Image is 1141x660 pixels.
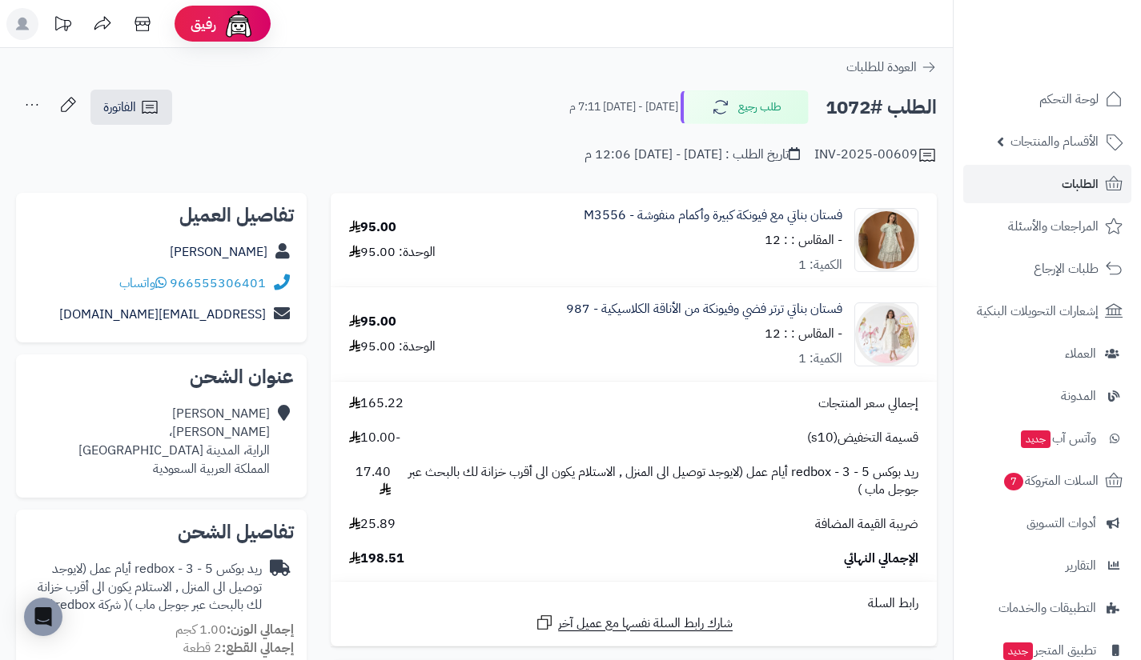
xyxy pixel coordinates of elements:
[963,377,1131,415] a: المدونة
[29,367,294,386] h2: عنوان الشحن
[814,146,937,165] div: INV-2025-00609
[963,207,1131,246] a: المراجعات والأسئلة
[48,595,128,614] span: ( شركة redbox )
[765,230,842,250] small: - المقاس : : 12
[1026,512,1096,534] span: أدوات التسويق
[1010,130,1099,153] span: الأقسام والمنتجات
[681,90,809,124] button: طلب رجيع
[24,598,62,636] div: Open Intercom Messenger
[807,429,918,447] span: قسيمة التخفيض(s10)
[227,620,294,639] strong: إجمالي الوزن:
[818,394,918,413] span: إجمالي سعر المنتجات
[349,218,396,237] div: 95.00
[963,165,1131,203] a: الطلبات
[170,242,267,262] a: [PERSON_NAME]
[1019,427,1096,450] span: وآتس آب
[855,302,918,366] img: 1757260789-IMG_7388%202-90x90.jpeg
[963,250,1131,288] a: طلبات الإرجاع
[407,463,918,500] span: ريد بوكس redbox - 3 - 5 أيام عمل (لايوجد توصيل الى المنزل , الاستلام يكون الى أقرب خزانة لك بالبح...
[1002,470,1099,492] span: السلات المتروكة
[29,206,294,225] h2: تفاصيل العميل
[1065,342,1096,365] span: العملاء
[815,515,918,534] span: ضريبة القيمة المضافة
[42,8,82,44] a: تحديثات المنصة
[977,300,1099,322] span: إشعارات التحويلات البنكية
[1034,258,1099,280] span: طلبات الإرجاع
[349,550,404,568] span: 198.51
[963,292,1131,330] a: إشعارات التحويلات البنكية
[1021,430,1051,448] span: جديد
[349,243,436,262] div: الوحدة: 95.00
[798,350,842,368] div: الكمية: 1
[826,91,937,124] h2: الطلب #1072
[1062,173,1099,195] span: الطلبات
[963,589,1131,627] a: التطبيقات والخدمات
[29,522,294,542] h2: تفاصيل الشحن
[1008,215,1099,238] span: المراجعات والأسئلة
[584,206,842,225] a: فستان بناتي مع فيونكة كبيرة وأكمام منفوشة - M3556
[78,405,270,478] div: [PERSON_NAME] [PERSON_NAME]، الراية، المدينة [GEOGRAPHIC_DATA] المملكة العربية السعودية
[963,80,1131,118] a: لوحة التحكم
[349,429,400,447] span: -10.00
[1066,554,1096,577] span: التقارير
[222,638,294,658] strong: إجمالي القطع:
[558,614,733,633] span: شارك رابط السلة نفسها مع عميل آخر
[349,515,396,534] span: 25.89
[29,560,262,615] div: ريد بوكس redbox - 3 - 5 أيام عمل (لايوجد توصيل الى المنزل , الاستلام يكون الى أقرب خزانة لك بالبح...
[765,324,842,343] small: - المقاس : : 12
[798,256,842,274] div: الكمية: 1
[191,14,216,34] span: رفيق
[1039,88,1099,110] span: لوحة التحكم
[844,550,918,568] span: الإجمالي النهائي
[963,462,1131,500] a: السلات المتروكة7
[337,594,930,613] div: رابط السلة
[846,58,917,77] span: العودة للطلبات
[349,338,436,356] div: الوحدة: 95.00
[998,597,1096,619] span: التطبيقات والخدمات
[846,58,937,77] a: العودة للطلبات
[855,208,918,272] img: 1733159459-IMG_2024120217123718-90x90.jpg
[349,394,404,413] span: 165.22
[569,99,678,115] small: [DATE] - [DATE] 7:11 م
[170,274,266,293] a: 966555306401
[1032,42,1126,76] img: logo-2.png
[223,8,255,40] img: ai-face.png
[963,419,1131,458] a: وآتس آبجديد
[349,463,391,500] span: 17.40
[59,305,266,324] a: [EMAIL_ADDRESS][DOMAIN_NAME]
[349,313,396,331] div: 95.00
[1003,642,1033,660] span: جديد
[1004,473,1023,490] span: 7
[183,638,294,658] small: 2 قطعة
[119,274,167,293] a: واتساب
[963,334,1131,373] a: العملاء
[1061,385,1096,407] span: المدونة
[585,146,800,164] div: تاريخ الطلب : [DATE] - [DATE] 12:06 م
[963,546,1131,585] a: التقارير
[103,98,136,117] span: الفاتورة
[566,300,842,318] a: فستان بناتي ترتر فضي وفيونكة من الأناقة الكلاسيكية - 987
[963,504,1131,542] a: أدوات التسويق
[90,90,172,125] a: الفاتورة
[535,613,733,633] a: شارك رابط السلة نفسها مع عميل آخر
[175,620,294,639] small: 1.00 كجم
